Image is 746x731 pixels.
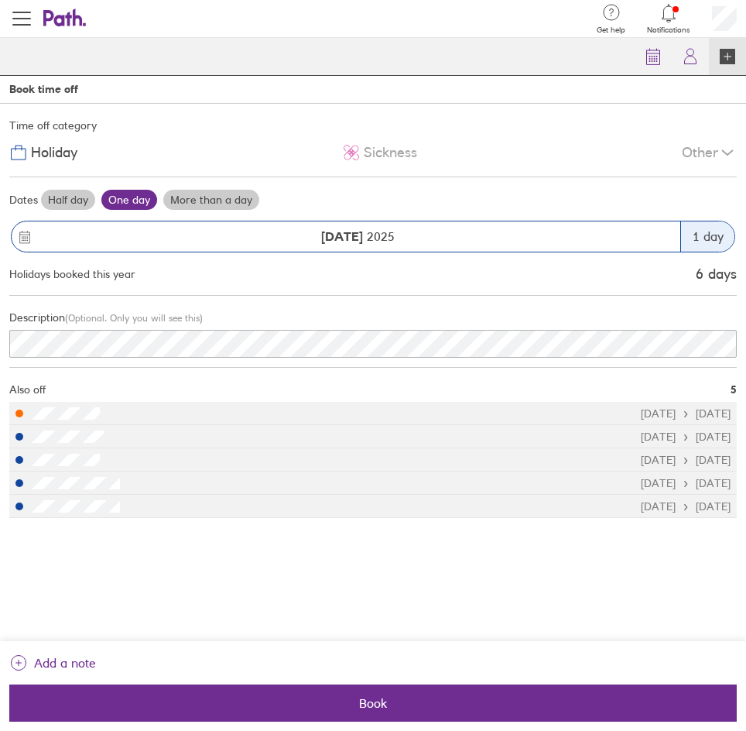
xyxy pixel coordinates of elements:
div: [DATE] [DATE] [641,477,731,489]
strong: [DATE] [321,228,363,244]
div: 6 days [696,266,737,283]
span: Notifications [647,26,690,35]
span: Sickness [364,145,417,161]
div: Book time off [9,83,78,95]
div: 1 day [680,221,734,252]
div: [DATE] [DATE] [641,431,731,443]
span: Holiday [31,145,77,161]
div: [DATE] [DATE] [641,500,731,513]
span: Add a note [34,650,96,675]
span: Get help [597,26,625,35]
div: Time off category [9,113,737,138]
label: Half day [41,190,95,210]
span: 5 [731,383,737,396]
span: (Optional. Only you will see this) [65,312,203,324]
div: [DATE] [DATE] [641,454,731,466]
button: Book [9,685,737,722]
div: [DATE] [DATE] [641,407,731,420]
span: Dates [9,194,38,206]
div: Holidays booked this year [9,268,135,280]
label: More than a day [163,190,259,210]
span: Also off [9,383,46,396]
a: Notifications [647,2,690,35]
span: Description [9,311,65,324]
div: Other [682,138,737,167]
button: Add a note [9,650,96,675]
span: Book [20,696,726,710]
span: 2025 [321,229,395,243]
button: [DATE] 20251 day [9,213,737,260]
label: One day [101,190,157,210]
